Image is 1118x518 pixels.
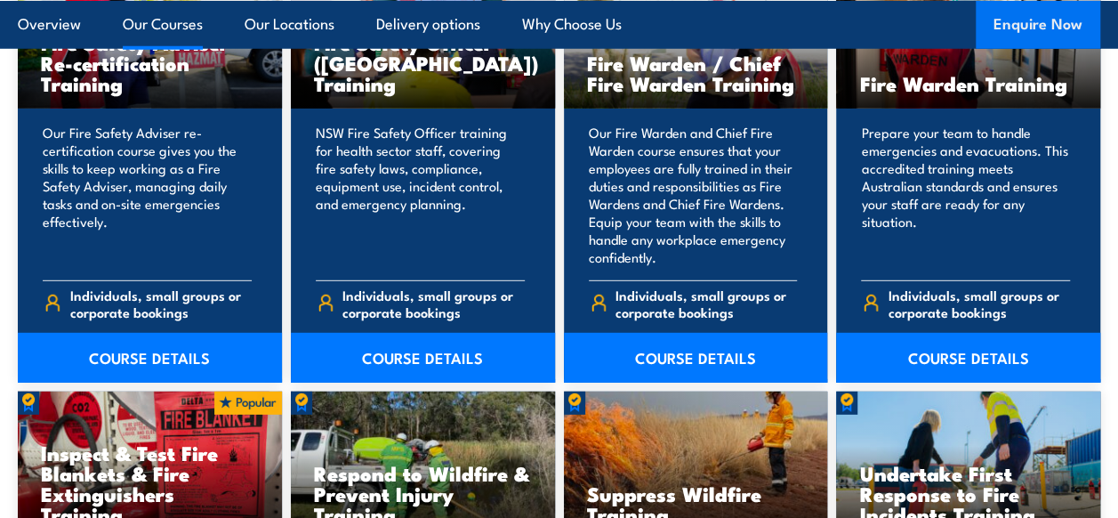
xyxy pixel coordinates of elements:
[615,287,797,320] span: Individuals, small groups or corporate bookings
[70,287,252,320] span: Individuals, small groups or corporate bookings
[859,73,1077,93] h3: Fire Warden Training
[587,53,805,93] h3: Fire Warden / Chief Fire Warden Training
[589,124,798,266] p: Our Fire Warden and Chief Fire Warden course ensures that your employees are fully trained in the...
[314,32,532,93] h3: Fire Safety Officer ([GEOGRAPHIC_DATA]) Training
[342,287,524,320] span: Individuals, small groups or corporate bookings
[861,124,1070,266] p: Prepare your team to handle emergencies and evacuations. This accredited training meets Australia...
[889,287,1070,320] span: Individuals, small groups or corporate bookings
[291,333,555,383] a: COURSE DETAILS
[43,124,252,266] p: Our Fire Safety Adviser re-certification course gives you the skills to keep working as a Fire Sa...
[41,32,259,93] h3: Fire Safety Adviser Re-certification Training
[564,333,828,383] a: COURSE DETAILS
[18,333,282,383] a: COURSE DETAILS
[316,124,525,266] p: NSW Fire Safety Officer training for health sector staff, covering fire safety laws, compliance, ...
[836,333,1100,383] a: COURSE DETAILS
